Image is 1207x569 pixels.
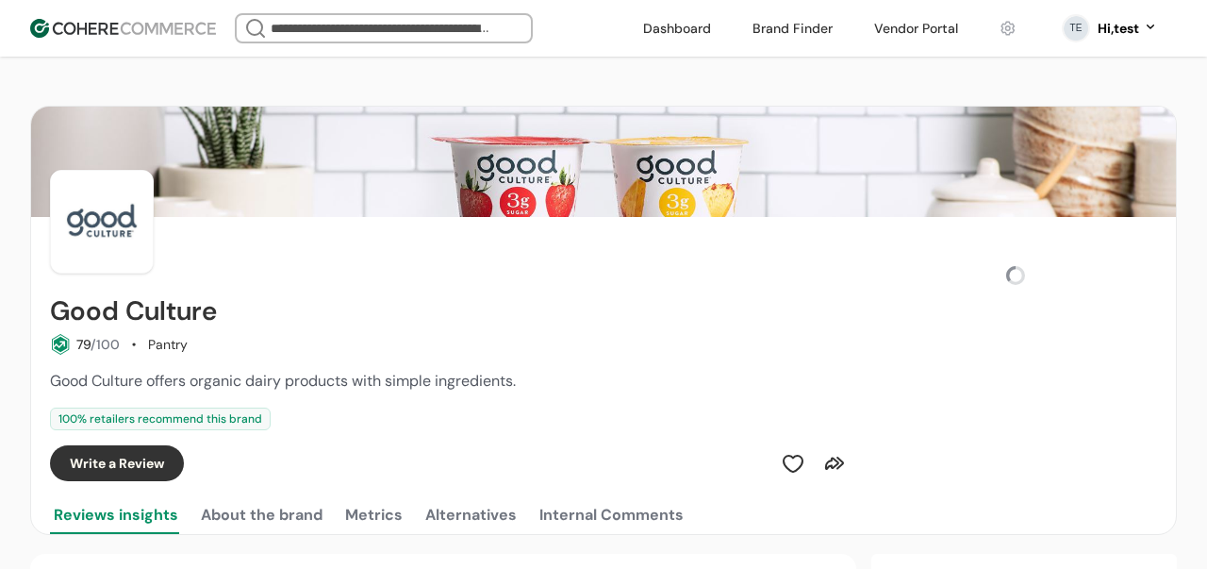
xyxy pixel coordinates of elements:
button: Metrics [341,496,406,534]
img: Brand Photo [50,170,154,274]
svg: 0 percent [1062,14,1090,42]
button: About the brand [197,496,326,534]
button: Hi,test [1098,19,1158,39]
span: /100 [91,336,120,353]
div: Pantry [148,335,188,355]
span: Good Culture offers organic dairy products with simple ingredients. [50,371,516,391]
button: Write a Review [50,445,184,481]
button: Alternatives [422,496,521,534]
span: 79 [76,336,91,353]
button: Reviews insights [50,496,182,534]
img: Cohere Logo [30,19,216,38]
div: 100 % retailers recommend this brand [50,408,271,430]
h2: Good Culture [50,296,217,326]
div: Internal Comments [539,504,684,527]
div: Hi, test [1098,19,1139,39]
img: Brand cover image [31,107,1176,217]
